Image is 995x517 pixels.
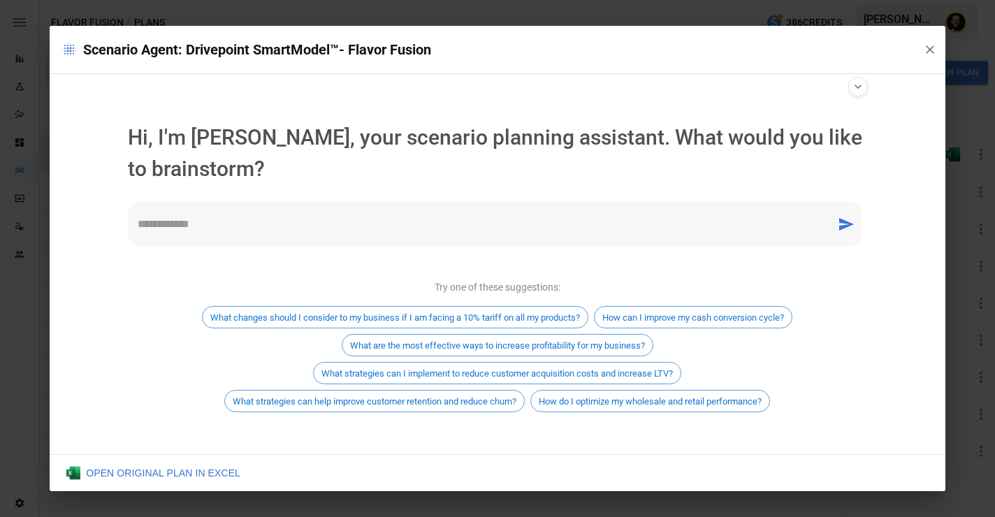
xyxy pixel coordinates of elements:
span: What changes should I consider to my business if I am facing a 10% tariff on all my products? [203,312,588,323]
img: Excel [66,466,80,480]
span: How can I improve my cash conversion cycle? [595,312,792,323]
p: Hi, I'm [PERSON_NAME], your scenario planning assistant. What would you like to brainstorm? [128,122,867,184]
p: Try one of these suggestions: [435,280,560,295]
span: What strategies can I implement to reduce customer acquisition costs and increase LTV? [314,368,681,379]
div: OPEN ORIGINAL PLAN IN EXCEL [66,466,240,480]
button: Show agent settings [848,77,868,96]
p: Scenario Agent: Drivepoint SmartModel™- Flavor Fusion [61,38,912,61]
span: What are the most effective ways to increase profitability for my business? [342,340,653,351]
span: What strategies can help improve customer retention and reduce churn? [225,396,524,407]
span: How do I optimize my wholesale and retail performance? [531,396,769,407]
